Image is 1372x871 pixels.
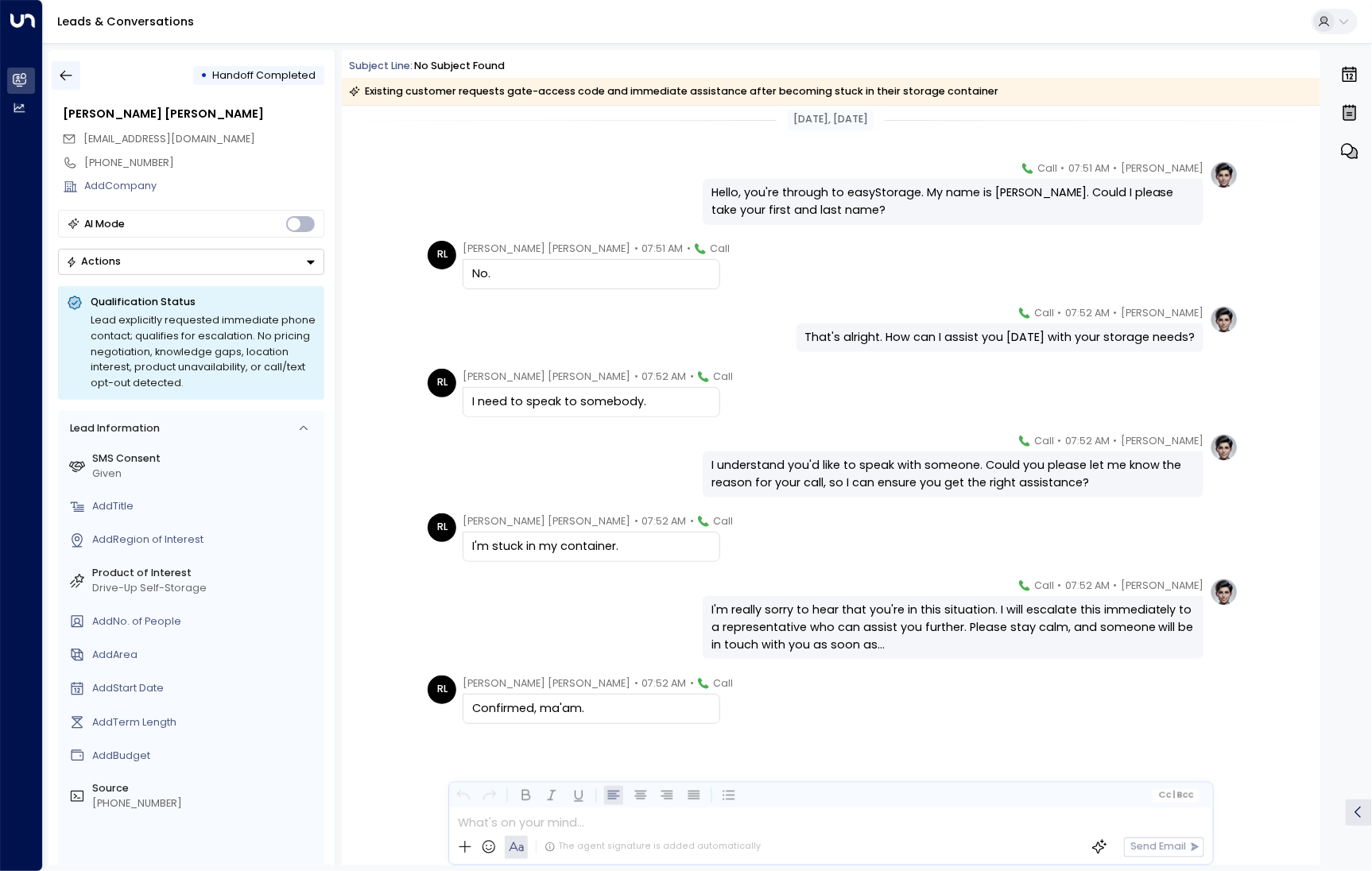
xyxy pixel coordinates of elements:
div: AddTitle [92,499,319,514]
div: AddRegion of Interest [92,532,319,548]
span: • [1114,578,1118,594]
div: [PHONE_NUMBER] [92,796,319,811]
div: AddTerm Length [92,715,319,730]
div: Hello, you're through to easyStorage. My name is [PERSON_NAME]. Could I please take your first an... [711,184,1195,219]
span: [PERSON_NAME] [1121,578,1203,594]
div: That's alright. How can I assist you [DATE] with your storage needs? [804,329,1195,346]
div: I'm stuck in my container. [472,538,711,556]
span: [PERSON_NAME] [PERSON_NAME] [463,241,630,257]
p: Qualification Status [91,295,316,309]
span: [PERSON_NAME] [1121,433,1203,449]
div: AddStart Date [92,681,319,696]
span: 07:52 AM [1065,433,1110,449]
span: 07:51 AM [1068,161,1110,176]
span: 07:52 AM [641,513,686,529]
span: ruthlaylagriffiths@gmail.com [83,132,255,147]
div: RL [428,369,456,397]
div: [PHONE_NUMBER] [84,156,324,171]
div: [DATE], [DATE] [788,110,874,130]
div: RL [428,513,456,542]
span: • [687,241,691,257]
div: I understand you'd like to speak with someone. Could you please let me know the reason for your c... [711,457,1195,491]
button: Cc|Bcc [1153,788,1200,802]
button: Undo [453,786,473,806]
span: • [1061,161,1065,176]
div: Lead explicitly requested immediate phone contact; qualifies for escalation. No pricing negotiati... [91,312,316,391]
label: SMS Consent [92,451,319,466]
span: Call [710,241,730,257]
div: I'm really sorry to hear that you're in this situation. I will escalate this immediately to a rep... [711,602,1195,653]
span: Cc Bcc [1158,791,1194,800]
span: • [634,676,638,691]
span: • [1058,433,1062,449]
span: • [634,241,638,257]
span: Handoff Completed [213,68,316,82]
span: 07:52 AM [1065,578,1110,594]
span: • [1058,305,1062,321]
img: profile-logo.png [1210,578,1238,606]
div: No subject found [414,59,505,74]
div: Given [92,466,319,482]
img: profile-logo.png [1210,305,1238,334]
span: • [690,369,694,385]
div: Button group with a nested menu [58,249,324,275]
span: • [1114,433,1118,449]
div: Confirmed, ma'am. [472,700,711,718]
button: Actions [58,249,324,275]
div: [PERSON_NAME] [PERSON_NAME] [63,106,324,123]
span: [EMAIL_ADDRESS][DOMAIN_NAME] [83,132,255,145]
span: Call [1037,161,1057,176]
span: • [690,513,694,529]
div: AI Mode [84,216,126,232]
div: RL [428,676,456,704]
span: 07:52 AM [641,369,686,385]
span: 07:51 AM [641,241,683,257]
span: [PERSON_NAME] [PERSON_NAME] [463,676,630,691]
div: • [200,63,207,88]
span: Call [1034,305,1054,321]
a: Leads & Conversations [57,14,194,29]
div: Drive-Up Self-Storage [92,581,319,596]
button: Redo [480,786,500,806]
span: • [634,513,638,529]
div: AddCompany [84,179,324,194]
span: [PERSON_NAME] [PERSON_NAME] [463,369,630,385]
span: [PERSON_NAME] [1121,161,1203,176]
div: AddArea [92,648,319,663]
label: Product of Interest [92,566,319,581]
div: The agent signature is added automatically [545,841,761,854]
span: Call [713,676,733,691]
span: Call [713,369,733,385]
div: AddBudget [92,749,319,764]
div: Lead Information [64,421,159,436]
span: [PERSON_NAME] [PERSON_NAME] [463,513,630,529]
img: profile-logo.png [1210,433,1238,462]
span: Call [1034,433,1054,449]
span: 07:52 AM [1065,305,1110,321]
span: [PERSON_NAME] [1121,305,1203,321]
div: Actions [66,255,121,268]
span: | [1173,791,1176,800]
div: No. [472,265,711,283]
label: Source [92,781,319,796]
span: Subject Line: [349,59,413,72]
div: AddNo. of People [92,614,319,629]
img: profile-logo.png [1210,161,1238,189]
span: • [1114,161,1118,176]
span: Call [713,513,733,529]
span: 07:52 AM [641,676,686,691]
div: RL [428,241,456,269]
div: I need to speak to somebody. [472,393,711,411]
span: • [1058,578,1062,594]
span: • [1114,305,1118,321]
span: • [634,369,638,385]
span: Call [1034,578,1054,594]
span: • [690,676,694,691]
div: Existing customer requests gate-access code and immediate assistance after becoming stuck in thei... [349,83,998,99]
